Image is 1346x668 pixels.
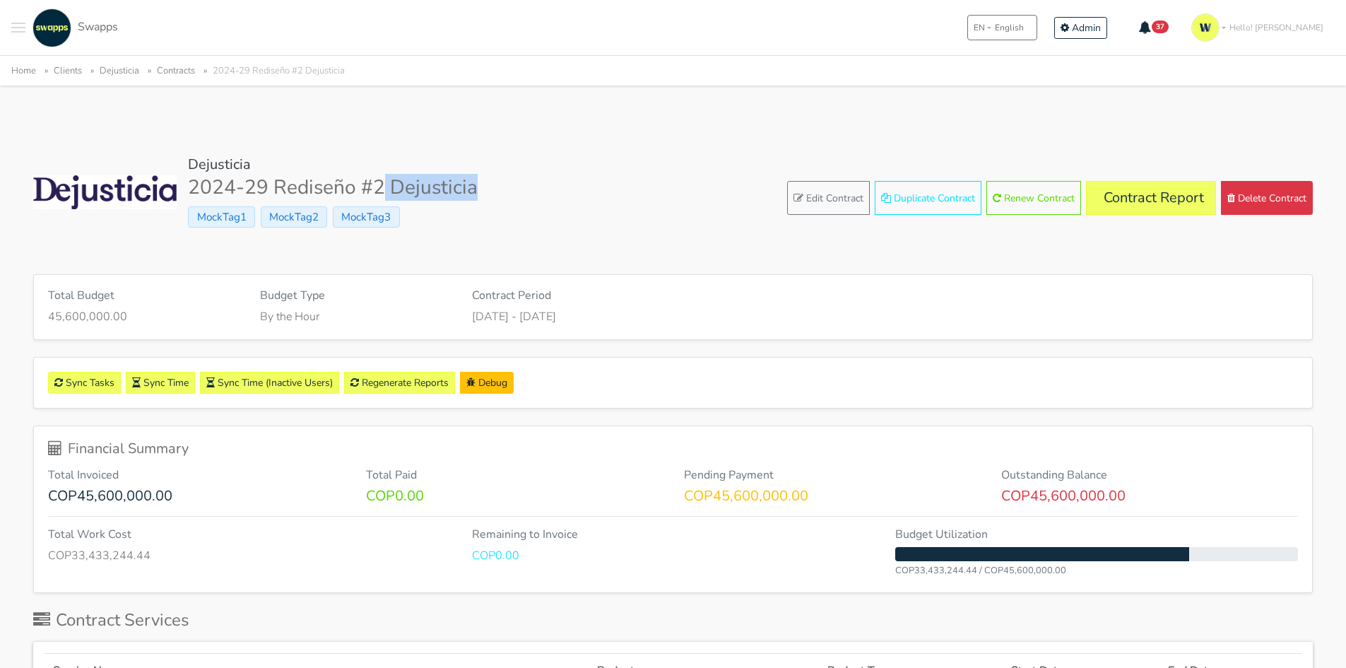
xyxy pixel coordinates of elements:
h6: Pending Payment [684,469,981,482]
a: Regenerate Reports [344,372,455,394]
button: ENEnglish [967,15,1037,40]
p: 45,600,000.00 [48,308,239,325]
a: Dejusticia [188,155,251,174]
h6: Total Invoiced [48,469,345,482]
h5: Financial Summary [48,440,1298,457]
a: Contract Report [1086,181,1216,215]
a: Hello! [PERSON_NAME] [1186,8,1335,47]
p: COP45,600,000.00 [48,488,345,505]
span: Hello! [PERSON_NAME] [1229,21,1323,34]
a: Admin [1054,17,1107,39]
h6: Budget Type [260,289,451,303]
img: isotipo-3-3e143c57.png [1191,13,1220,42]
button: Duplicate Contract [875,181,981,215]
a: Home [11,64,36,77]
button: Sync Time (Inactive Users) [200,372,339,394]
h6: Remaining to Invoice [472,528,875,541]
h6: Outstanding Balance [1001,469,1298,482]
h6: Total Budget [48,289,239,303]
span: Swapps [78,19,118,35]
a: Sync Tasks [48,372,121,394]
span: Admin [1072,21,1101,35]
span: English [995,21,1024,34]
button: 37 [1130,16,1179,40]
span: MockTag1 [188,206,254,228]
h1: 2024-29 Rediseño #2 Dejusticia [188,176,478,200]
a: Sync Time [126,372,195,394]
img: swapps-linkedin-v2.jpg [33,8,71,47]
h6: Contract Period [472,289,875,303]
h6: Total Paid [366,469,663,482]
span: 37 [1152,20,1169,33]
a: Swapps [29,8,118,47]
span: MockTag3 [333,206,399,228]
a: Contracts [157,64,195,77]
p: COP45,600,000.00 [1001,488,1298,505]
p: COP45,600,000.00 [684,488,981,505]
p: By the Hour [260,308,451,325]
small: COP33,433,244.44 / COP45,600,000.00 [895,564,1066,577]
p: COP0.00 [472,547,875,564]
a: Edit Contract [787,181,870,215]
h2: Contract Services [33,610,189,631]
a: Dejusticia [100,64,139,77]
p: COP33,433,244.44 [48,547,451,564]
h6: Total Work Cost [48,528,451,541]
h6: Budget Utilization [895,528,1298,541]
a: Clients [54,64,82,77]
a: Debug [460,372,514,394]
img: Dejusticia [33,175,177,209]
button: Delete Contract [1221,181,1313,215]
button: Renew Contract [986,181,1081,215]
button: Toggle navigation menu [11,8,25,47]
p: [DATE] - [DATE] [472,308,875,325]
span: MockTag2 [261,206,327,228]
p: COP0.00 [366,488,663,505]
li: 2024-29 Rediseño #2 Dejusticia [198,63,345,79]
